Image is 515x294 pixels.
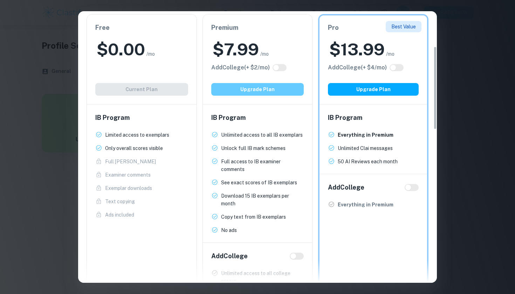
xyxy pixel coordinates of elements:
span: /mo [386,50,394,58]
h6: Premium [211,23,304,33]
button: Upgrade Plan [211,83,304,96]
p: Everything in Premium [338,201,393,208]
p: Ads included [105,211,134,219]
h6: Click to see all the additional College features. [211,63,270,72]
span: /mo [260,50,269,58]
p: Limited access to exemplars [105,131,169,139]
p: Unlimited access to all IB exemplars [221,131,303,139]
p: No ads [221,226,237,234]
h2: $ 7.99 [213,38,259,61]
h6: IB Program [95,113,188,123]
p: Only overall scores visible [105,144,163,152]
p: Copy text from IB exemplars [221,213,286,221]
button: Upgrade Plan [328,83,419,96]
p: Unlock full IB mark schemes [221,144,286,152]
p: Download 15 IB exemplars per month [221,192,304,207]
h6: Free [95,23,188,33]
h6: Add College [328,183,364,192]
h6: Add College [211,251,248,261]
h6: IB Program [211,113,304,123]
p: See exact scores of IB exemplars [221,179,297,186]
h2: $ 0.00 [97,38,145,61]
p: Full access to IB examiner comments [221,158,304,173]
h6: Click to see all the additional College features. [328,63,387,72]
h6: Pro [328,23,419,33]
p: Exemplar downloads [105,184,152,192]
p: Examiner comments [105,171,151,179]
p: Full [PERSON_NAME] [105,158,156,165]
h2: $ 13.99 [329,38,385,61]
h6: IB Program [328,113,419,123]
p: Unlimited Clai messages [338,144,393,152]
p: Text copying [105,198,135,205]
p: 50 AI Reviews each month [338,158,398,165]
span: /mo [146,50,155,58]
p: Everything in Premium [338,131,393,139]
p: Best Value [391,23,416,30]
